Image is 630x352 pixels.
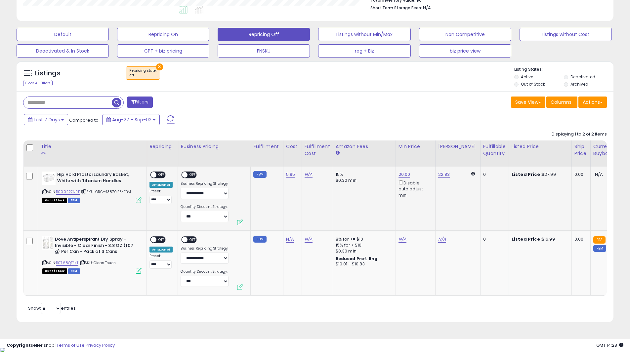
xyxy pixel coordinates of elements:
button: biz price view [419,44,511,58]
span: OFF [188,172,198,178]
div: off [129,73,156,78]
div: Preset: [149,189,173,204]
div: $10.01 - $10.83 [336,261,391,267]
span: OFF [156,172,167,178]
div: Ship Price [574,143,588,157]
div: ASIN: [42,172,142,202]
button: reg + Biz [318,44,410,58]
label: Out of Stock [521,81,545,87]
button: CPT + biz pricing [117,44,209,58]
button: Columns [546,97,577,108]
a: N/A [305,171,313,178]
div: $0.30 min [336,177,391,183]
a: 22.83 [438,171,450,178]
button: Actions [578,97,607,108]
button: Last 7 Days [24,114,68,125]
label: Business Repricing Strategy: [181,181,229,186]
a: Privacy Policy [86,342,115,348]
button: FNSKU [218,44,310,58]
button: Repricing On [117,28,209,41]
small: FBM [253,236,266,243]
img: 31qIts0uF2L._SL40_.jpg [42,172,56,185]
label: Quantity Discount Strategy: [181,269,229,274]
div: $27.99 [512,172,567,177]
div: Repricing [149,143,175,150]
button: Non Competitive [419,28,511,41]
span: Compared to: [69,117,100,123]
label: Deactivated [570,74,595,80]
a: 20.00 [399,171,410,178]
b: Dove Antiperspirant Dry Spray - Invisible - Clear Finish - 3.8 OZ (107 g) Per Can - Pack of 3 Cans [55,236,135,256]
small: FBM [593,245,606,252]
div: Fulfillable Quantity [483,143,506,157]
a: B0768QD1KT [56,260,78,266]
div: Current Buybox Price [593,143,627,157]
b: Reduced Prof. Rng. [336,256,379,261]
div: 0 [483,172,504,177]
label: Active [521,74,533,80]
strong: Copyright [7,342,31,348]
span: | SKU: Clean Touch [79,260,116,265]
a: N/A [305,236,313,243]
div: 15% [336,172,391,177]
button: Default [17,28,109,41]
label: Archived [570,81,588,87]
div: Displaying 1 to 2 of 2 items [552,131,607,137]
span: Show: entries [28,305,76,311]
div: Amazon Fees [336,143,393,150]
small: Amazon Fees. [336,150,340,156]
b: Listed Price: [512,171,542,177]
div: Listed Price [512,143,569,150]
div: Disable auto adjust min [399,179,430,198]
i: Calculated using Dynamic Max Price. [471,172,475,176]
button: Aug-27 - Sep-02 [102,114,160,125]
button: Listings without Cost [520,28,612,41]
div: Clear All Filters [23,80,53,86]
div: 0.00 [574,236,585,242]
div: Title [41,143,144,150]
span: All listings that are currently out of stock and unavailable for purchase on Amazon [42,268,67,274]
label: Business Repricing Strategy: [181,246,229,251]
button: Filters [127,97,153,108]
span: N/A [423,5,431,11]
a: N/A [438,236,446,243]
span: | SKU: ORG-4387023-FBM [81,189,131,194]
button: × [156,63,163,70]
label: Quantity Discount Strategy: [181,205,229,209]
button: Deactivated & In Stock [17,44,109,58]
div: Amazon AI [149,182,173,188]
div: Fulfillment [253,143,280,150]
div: Amazon AI [149,247,173,253]
b: Short Term Storage Fees: [370,5,422,11]
div: Preset: [149,254,173,269]
small: FBM [253,171,266,178]
span: 2025-09-10 14:28 GMT [596,342,623,348]
b: Hip Hold Plastci Laundry Basket, White with Titanium Handles [57,172,138,185]
span: Columns [551,99,571,105]
button: Repricing Off [218,28,310,41]
div: $16.99 [512,236,567,242]
span: OFF [188,237,198,243]
div: Min Price [399,143,433,150]
h5: Listings [35,69,61,78]
img: 51qbXmBTHqL._SL40_.jpg [42,236,53,250]
span: FBM [68,268,80,274]
a: 5.95 [286,171,295,178]
div: 15% for > $10 [336,242,391,248]
span: N/A [595,171,603,177]
div: 0 [483,236,504,242]
a: B000227NRE [56,189,80,195]
div: ASIN: [42,236,142,273]
div: 0.00 [574,172,585,177]
div: $0.30 min [336,248,391,254]
span: Last 7 Days [34,116,60,123]
div: Fulfillment Cost [305,143,330,157]
p: Listing States: [514,66,613,73]
span: Aug-27 - Sep-02 [112,116,151,123]
span: FBM [68,198,80,203]
span: Repricing state : [129,68,156,78]
button: Listings without Min/Max [318,28,410,41]
div: Cost [286,143,299,150]
a: Terms of Use [57,342,85,348]
div: [PERSON_NAME] [438,143,478,150]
